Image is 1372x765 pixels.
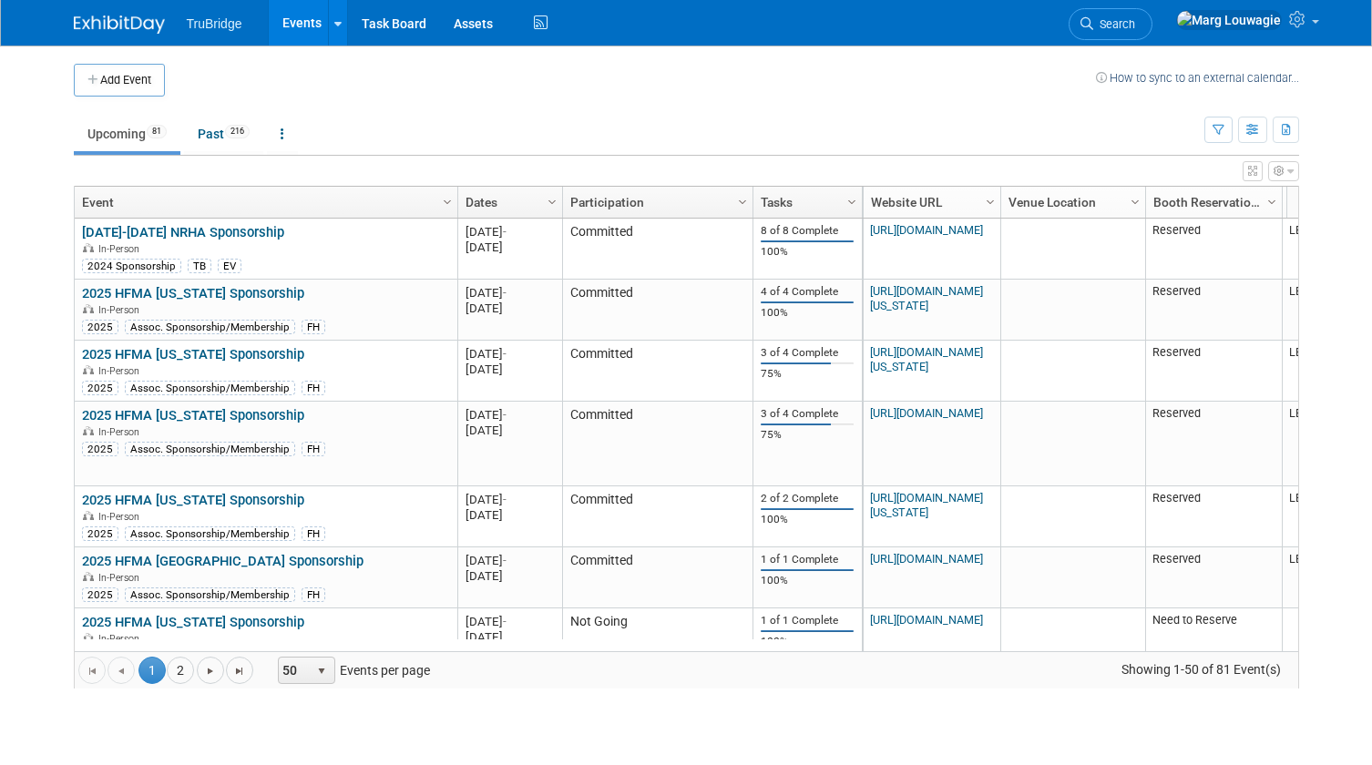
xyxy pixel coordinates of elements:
span: - [503,408,507,422]
span: In-Person [98,426,145,438]
div: [DATE] [466,346,554,362]
div: FH [302,526,325,541]
a: [URL][DOMAIN_NAME] [870,406,983,420]
div: [DATE] [466,301,554,316]
td: Committed [562,280,753,341]
div: [DATE] [466,285,554,301]
div: Assoc. Sponsorship/Membership [125,381,295,395]
td: Reserved [1145,219,1282,280]
a: [URL][DOMAIN_NAME] [870,223,983,237]
td: Need to Reserve [1145,608,1282,669]
span: In-Person [98,365,145,377]
span: 50 [279,658,310,683]
span: Column Settings [735,195,750,209]
span: TruBridge [187,16,242,31]
div: [DATE] [466,362,554,377]
div: [DATE] [466,553,554,568]
div: 2 of 2 Complete [761,492,854,505]
div: 100% [761,635,854,648]
td: Reserved [1145,280,1282,341]
span: Column Settings [1128,195,1142,209]
span: Showing 1-50 of 81 Event(s) [1104,657,1297,682]
div: TB [188,259,211,273]
td: Committed [562,219,753,280]
span: Column Settings [440,195,455,209]
a: [URL][DOMAIN_NAME][US_STATE] [870,345,983,373]
div: [DATE] [466,492,554,507]
div: [DATE] [466,407,554,423]
div: Assoc. Sponsorship/Membership [125,526,295,541]
div: 8 of 8 Complete [761,224,854,238]
a: Column Settings [437,187,457,214]
span: Go to the last page [232,664,247,678]
span: 81 [147,125,167,138]
div: Assoc. Sponsorship/Membership [125,442,295,456]
a: [URL][DOMAIN_NAME] [870,613,983,627]
a: [URL][DOMAIN_NAME][US_STATE] [870,284,983,312]
div: [DATE] [466,614,554,629]
td: Committed [562,402,753,486]
td: Committed [562,486,753,547]
a: 2025 HFMA [US_STATE] Sponsorship [82,492,304,508]
td: Committed [562,547,753,608]
a: Dates [466,187,550,218]
a: 2 [167,657,194,684]
span: Column Settings [1264,195,1279,209]
img: In-Person Event [83,572,94,581]
a: Column Settings [980,187,1000,214]
a: Go to the first page [78,657,106,684]
div: 100% [761,513,854,526]
div: FH [302,320,325,334]
img: In-Person Event [83,304,94,313]
a: Column Settings [542,187,562,214]
div: 1 of 1 Complete [761,614,854,627]
a: [URL][DOMAIN_NAME] [870,552,983,566]
span: Go to the previous page [114,664,128,678]
a: Venue Location [1009,187,1133,218]
div: 100% [761,306,854,320]
span: In-Person [98,304,145,316]
a: 2025 HFMA [US_STATE] Sponsorship [82,614,304,630]
span: - [503,493,507,506]
a: How to sync to an external calendar... [1096,71,1299,85]
span: - [503,347,507,361]
span: Go to the first page [85,664,99,678]
div: EV [218,259,241,273]
span: Events per page [254,657,448,684]
span: Column Settings [545,195,559,209]
a: Go to the previous page [108,657,135,684]
a: Event [82,187,445,218]
td: Committed [562,341,753,402]
div: 2025 [82,381,118,395]
span: 216 [225,125,250,138]
div: 100% [761,574,854,587]
div: 1 of 1 Complete [761,553,854,566]
a: Go to the last page [226,657,253,684]
div: 100% [761,245,854,259]
span: In-Person [98,243,145,255]
div: 75% [761,367,854,381]
div: [DATE] [466,629,554,645]
a: Tasks [761,187,850,218]
div: [DATE] [466,240,554,255]
span: Go to the next page [203,664,218,678]
div: Assoc. Sponsorship/Membership [125,320,295,334]
td: Reserved [1145,341,1282,402]
a: Past216 [184,117,263,151]
td: Reserved [1145,402,1282,486]
button: Add Event [74,64,165,97]
span: Search [1093,17,1135,31]
div: 2025 [82,587,118,602]
a: Participation [570,187,741,218]
div: FH [302,442,325,456]
td: Reserved [1145,486,1282,547]
div: 75% [761,428,854,442]
a: 2025 HFMA [US_STATE] Sponsorship [82,407,304,423]
span: Column Settings [845,195,859,209]
div: 2024 Sponsorship [82,259,181,273]
div: FH [302,381,325,395]
span: select [314,664,329,678]
div: Assoc. Sponsorship/Membership [125,587,295,602]
img: Marg Louwagie [1176,10,1282,30]
span: In-Person [98,511,145,523]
